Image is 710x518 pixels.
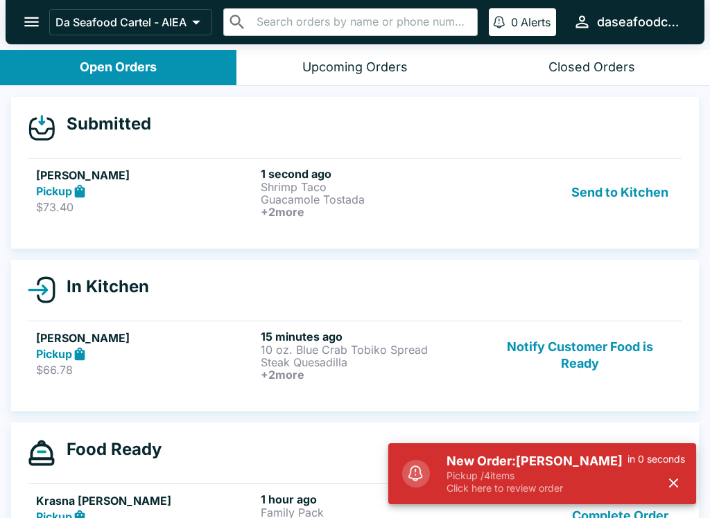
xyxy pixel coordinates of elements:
h6: 1 second ago [261,167,480,181]
input: Search orders by name or phone number [252,12,471,32]
h4: Submitted [55,114,151,134]
button: daseafoodcartel [567,7,688,37]
button: Send to Kitchen [566,167,674,218]
p: Pickup / 4 items [447,470,627,482]
button: open drawer [14,4,49,39]
h6: 15 minutes ago [261,330,480,343]
div: Open Orders [80,60,157,75]
strong: Pickup [36,184,72,198]
div: daseafoodcartel [597,14,682,30]
h4: Food Ready [55,439,162,460]
p: Steak Quesadilla [261,356,480,368]
p: in 0 seconds [627,453,685,465]
p: Alerts [521,15,551,29]
p: Click here to review order [447,482,627,494]
h5: [PERSON_NAME] [36,167,255,184]
button: Notify Customer Food is Ready [486,330,674,381]
p: Shrimp Taco [261,181,480,193]
h5: [PERSON_NAME] [36,330,255,346]
h5: New Order: [PERSON_NAME] [447,453,627,470]
h6: + 2 more [261,206,480,218]
p: Guacamole Tostada [261,193,480,206]
h5: Krasna [PERSON_NAME] [36,492,255,509]
p: 0 [511,15,518,29]
h6: + 2 more [261,368,480,381]
button: Da Seafood Cartel - AIEA [49,9,212,35]
p: 10 oz. Blue Crab Tobiko Spread [261,343,480,356]
p: $66.78 [36,363,255,377]
strong: Pickup [36,347,72,361]
p: Da Seafood Cartel - AIEA [55,15,187,29]
h6: 1 hour ago [261,492,480,506]
div: Upcoming Orders [302,60,408,75]
a: [PERSON_NAME]Pickup$66.7815 minutes ago10 oz. Blue Crab Tobiko SpreadSteak Quesadilla+2moreNotify... [28,321,682,389]
p: $73.40 [36,200,255,214]
h4: In Kitchen [55,276,149,297]
a: [PERSON_NAME]Pickup$73.401 second agoShrimp TacoGuacamole Tostada+2moreSend to Kitchen [28,158,682,226]
div: Closed Orders [548,60,635,75]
